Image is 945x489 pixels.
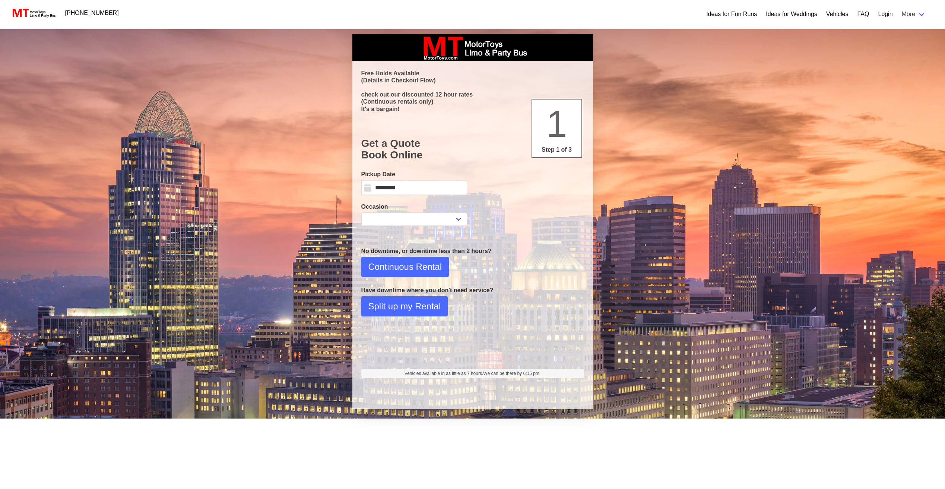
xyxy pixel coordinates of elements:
a: Ideas for Fun Runs [706,10,757,19]
button: Split up my Rental [361,296,448,316]
span: Vehicles available in as little as 7 hours. [405,370,540,377]
p: Step 1 of 3 [535,145,578,154]
span: Continuous Rental [368,260,442,274]
a: [PHONE_NUMBER] [61,6,123,20]
a: Ideas for Weddings [766,10,817,19]
p: Free Holds Available [361,70,584,77]
img: box_logo_brand.jpeg [417,34,529,61]
p: Have downtime where you don't need service? [361,286,584,295]
p: No downtime, or downtime less than 2 hours? [361,247,584,256]
h1: Get a Quote Book Online [361,138,584,161]
p: check out our discounted 12 hour rates [361,91,584,98]
a: Login [878,10,892,19]
p: (Continuous rentals only) [361,98,584,105]
span: Split up my Rental [368,300,441,313]
p: (Details in Checkout Flow) [361,77,584,84]
a: FAQ [857,10,869,19]
label: Pickup Date [361,170,467,179]
span: 1 [546,103,567,145]
p: It's a bargain! [361,105,584,113]
a: More [897,7,930,22]
span: We can be there by 6:15 pm. [483,371,540,376]
a: Vehicles [826,10,849,19]
img: MotorToys Logo [10,8,56,18]
label: Occasion [361,202,467,211]
button: Continuous Rental [361,257,449,277]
